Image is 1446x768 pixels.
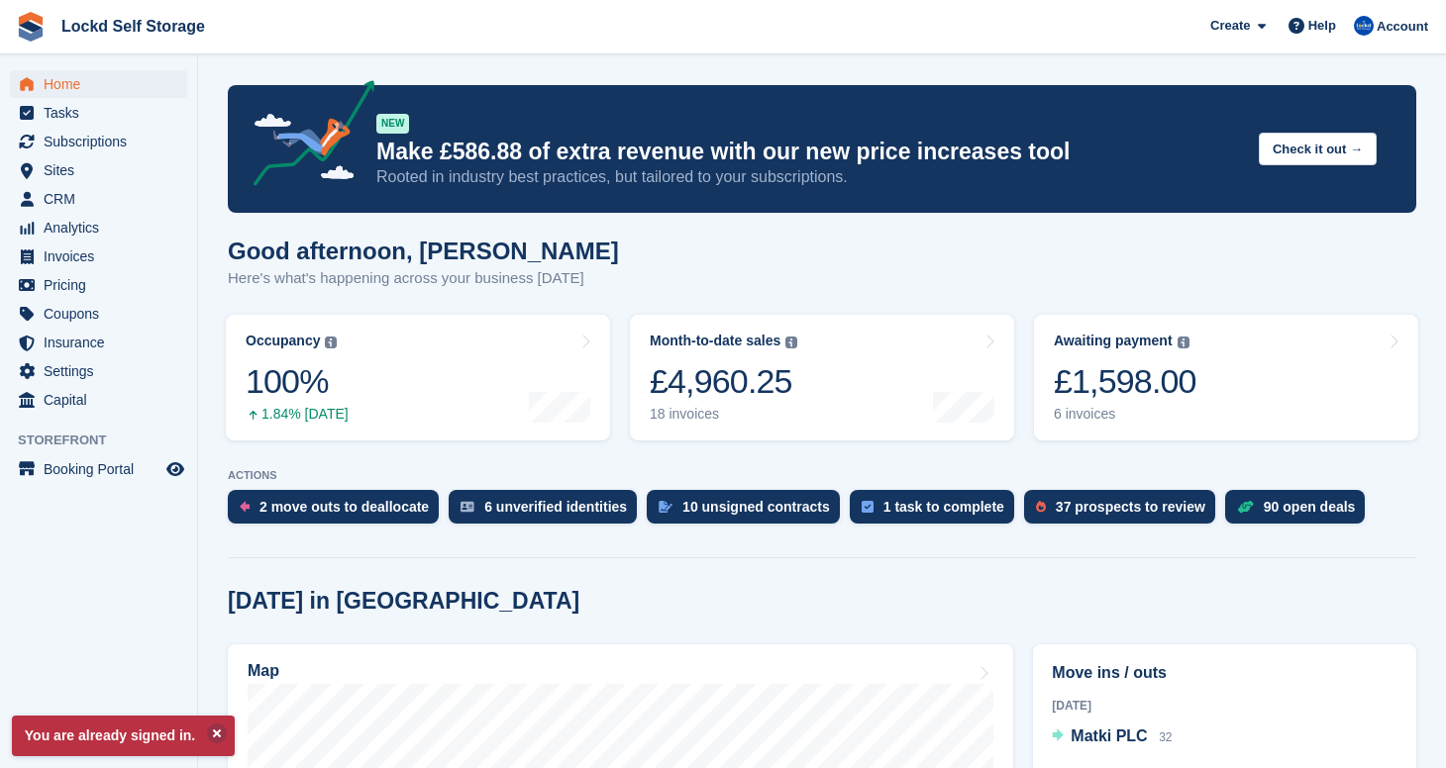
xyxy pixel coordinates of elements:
[1036,501,1046,513] img: prospect-51fa495bee0391a8d652442698ab0144808aea92771e9ea1ae160a38d050c398.svg
[1056,499,1205,515] div: 37 prospects to review
[12,716,235,756] p: You are already signed in.
[1210,16,1250,36] span: Create
[10,386,187,414] a: menu
[1071,727,1147,744] span: Matki PLC
[461,501,474,513] img: verify_identity-adf6edd0f0f0b5bbfe63781bf79b02c33cf7c696d77639b501bdc392416b5a36.svg
[1052,661,1397,685] h2: Move ins / outs
[630,315,1014,440] a: Month-to-date sales £4,960.25 18 invoices
[44,455,162,483] span: Booking Portal
[650,361,797,402] div: £4,960.25
[883,499,1004,515] div: 1 task to complete
[1377,17,1428,37] span: Account
[10,455,187,483] a: menu
[240,501,250,513] img: move_outs_to_deallocate_icon-f764333ba52eb49d3ac5e1228854f67142a1ed5810a6f6cc68b1a99e826820c5.svg
[650,333,780,349] div: Month-to-date sales
[1259,133,1377,165] button: Check it out →
[44,185,162,213] span: CRM
[10,329,187,356] a: menu
[10,185,187,213] a: menu
[226,315,610,440] a: Occupancy 100% 1.84% [DATE]
[259,499,429,515] div: 2 move outs to deallocate
[44,99,162,127] span: Tasks
[1159,730,1172,744] span: 32
[163,457,187,481] a: Preview store
[228,490,449,533] a: 2 move outs to deallocate
[10,300,187,328] a: menu
[1034,315,1418,440] a: Awaiting payment £1,598.00 6 invoices
[1308,16,1336,36] span: Help
[44,271,162,299] span: Pricing
[248,662,279,680] h2: Map
[862,501,874,513] img: task-75834270c22a3079a89374b754ae025e5fb1db73e45f91037f5363f120a921f8.svg
[682,499,830,515] div: 10 unsigned contracts
[850,490,1024,533] a: 1 task to complete
[1264,499,1356,515] div: 90 open deals
[10,357,187,385] a: menu
[650,406,797,423] div: 18 invoices
[376,166,1243,188] p: Rooted in industry best practices, but tailored to your subscriptions.
[228,469,1416,482] p: ACTIONS
[1054,406,1196,423] div: 6 invoices
[44,214,162,241] span: Analytics
[1237,500,1254,514] img: deal-1b604bf984904fb50ccaf53a9ad4b4a5d6e5aea283cecdc64d6e3604feb123c2.svg
[44,128,162,155] span: Subscriptions
[1054,333,1173,349] div: Awaiting payment
[10,99,187,127] a: menu
[659,501,672,513] img: contract_signature_icon-13c848040528278c33f63329250d36e43548de30e8caae1d1a13099fd9432cc5.svg
[44,357,162,385] span: Settings
[1024,490,1225,533] a: 37 prospects to review
[10,242,187,270] a: menu
[10,271,187,299] a: menu
[44,300,162,328] span: Coupons
[1354,16,1374,36] img: Jonny Bleach
[376,138,1243,166] p: Make £586.88 of extra revenue with our new price increases tool
[1225,490,1376,533] a: 90 open deals
[325,336,337,348] img: icon-info-grey-7440780725fd019a000dd9b08b2336e03edf1995a4989e88bcd33f0948082b44.svg
[10,128,187,155] a: menu
[228,588,579,615] h2: [DATE] in [GEOGRAPHIC_DATA]
[10,156,187,184] a: menu
[10,70,187,98] a: menu
[246,333,320,349] div: Occupancy
[376,114,409,134] div: NEW
[228,267,619,290] p: Here's what's happening across your business [DATE]
[785,336,797,348] img: icon-info-grey-7440780725fd019a000dd9b08b2336e03edf1995a4989e88bcd33f0948082b44.svg
[44,386,162,414] span: Capital
[44,156,162,184] span: Sites
[1052,724,1172,750] a: Matki PLC 32
[246,361,349,402] div: 100%
[44,329,162,356] span: Insurance
[228,238,619,264] h1: Good afternoon, [PERSON_NAME]
[647,490,850,533] a: 10 unsigned contracts
[1052,697,1397,715] div: [DATE]
[449,490,647,533] a: 6 unverified identities
[53,10,213,43] a: Lockd Self Storage
[18,431,197,450] span: Storefront
[237,80,375,193] img: price-adjustments-announcement-icon-8257ccfd72463d97f412b2fc003d46551f7dbcb40ab6d574587a9cd5c0d94...
[44,242,162,270] span: Invoices
[1178,336,1189,348] img: icon-info-grey-7440780725fd019a000dd9b08b2336e03edf1995a4989e88bcd33f0948082b44.svg
[44,70,162,98] span: Home
[246,406,349,423] div: 1.84% [DATE]
[484,499,627,515] div: 6 unverified identities
[16,12,46,42] img: stora-icon-8386f47178a22dfd0bd8f6a31ec36ba5ce8667c1dd55bd0f319d3a0aa187defe.svg
[1054,361,1196,402] div: £1,598.00
[10,214,187,241] a: menu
